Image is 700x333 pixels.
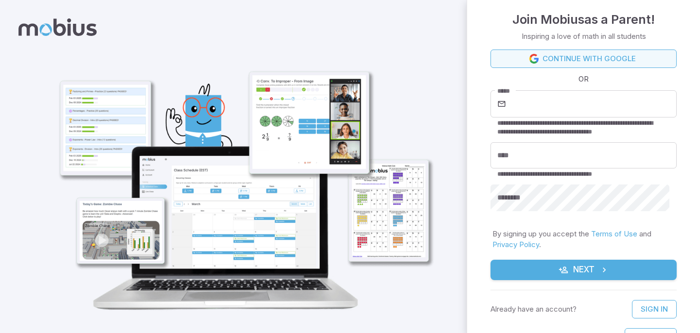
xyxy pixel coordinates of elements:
[492,240,539,249] a: Privacy Policy
[490,50,677,68] a: Continue with Google
[490,260,677,280] button: Next
[512,10,655,29] h4: Join Mobius as a Parent !
[490,304,577,315] p: Already have an account?
[492,229,675,250] p: By signing up you accept the and .
[522,31,646,42] p: Inspiring a love of math in all students
[576,74,591,84] span: OR
[591,229,637,238] a: Terms of Use
[632,300,677,318] a: Sign In
[40,27,442,322] img: parent_1-illustration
